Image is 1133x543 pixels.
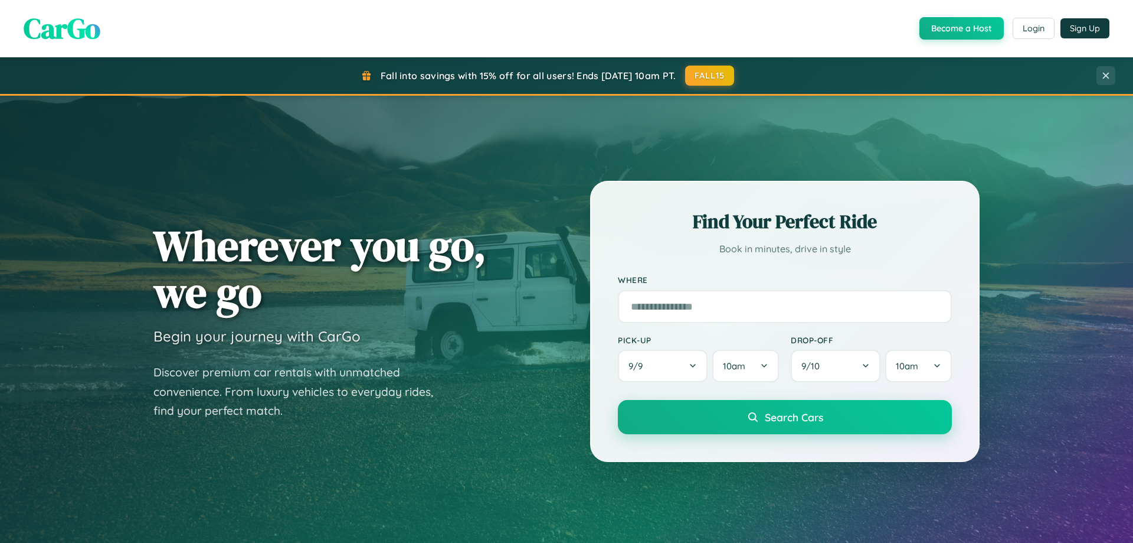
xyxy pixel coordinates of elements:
[618,209,952,235] h2: Find Your Perfect Ride
[1060,18,1109,38] button: Sign Up
[153,327,361,345] h3: Begin your journey with CarGo
[628,360,649,372] span: 9 / 9
[153,363,448,421] p: Discover premium car rentals with unmatched convenience. From luxury vehicles to everyday rides, ...
[618,400,952,434] button: Search Cars
[712,350,779,382] button: 10am
[153,222,486,316] h1: Wherever you go, we go
[381,70,676,82] span: Fall into savings with 15% off for all users! Ends [DATE] 10am PT.
[896,360,918,372] span: 10am
[618,335,779,345] label: Pick-up
[791,335,952,345] label: Drop-off
[618,240,952,258] p: Book in minutes, drive in style
[618,350,708,382] button: 9/9
[801,360,826,372] span: 9 / 10
[1013,18,1055,39] button: Login
[723,360,745,372] span: 10am
[765,411,823,424] span: Search Cars
[791,350,880,382] button: 9/10
[618,275,952,285] label: Where
[885,350,952,382] button: 10am
[685,66,735,86] button: FALL15
[919,17,1004,40] button: Become a Host
[24,9,100,48] span: CarGo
